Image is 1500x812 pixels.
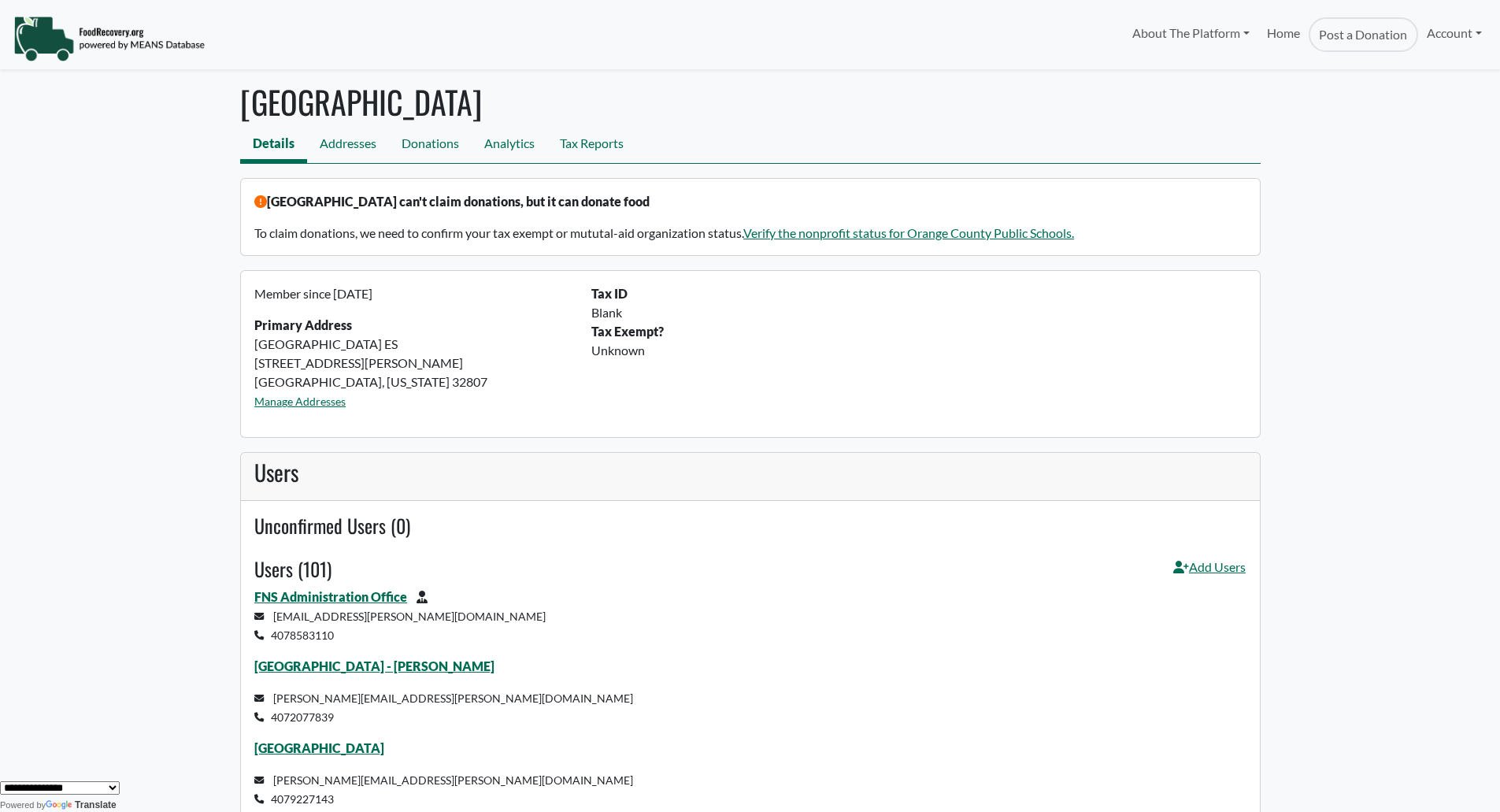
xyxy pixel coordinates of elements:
[254,284,572,303] p: Member since [DATE]
[1418,17,1491,49] a: Account
[46,799,117,810] a: Translate
[254,558,331,580] h4: Users (101)
[254,459,1246,486] h3: Users
[240,83,1261,121] h1: [GEOGRAPHIC_DATA]
[307,128,389,163] a: Addresses
[254,658,494,673] a: [GEOGRAPHIC_DATA] - [PERSON_NAME]
[254,224,1246,243] p: To claim donations, we need to confirm your tax exempt or mututal-aid organization status.
[547,128,636,163] a: Tax Reports
[1309,17,1417,52] a: Post a Donation
[1123,17,1257,49] a: About The Platform
[1258,17,1309,52] a: Home
[582,341,1255,360] div: Unknown
[245,284,582,423] div: [GEOGRAPHIC_DATA] ES [STREET_ADDRESS][PERSON_NAME] [GEOGRAPHIC_DATA], [US_STATE] 32807
[254,514,1246,537] h4: Unconfirmed Users (0)
[46,800,75,811] img: Google Translate
[591,286,628,301] b: Tax ID
[472,128,547,163] a: Analytics
[582,303,1255,322] div: Blank
[591,324,664,339] b: Tax Exempt?
[389,128,472,163] a: Donations
[254,395,346,408] a: Manage Addresses
[254,773,633,806] small: [PERSON_NAME][EMAIL_ADDRESS][PERSON_NAME][DOMAIN_NAME] 4079227143
[13,15,205,62] img: NavigationLogo_FoodRecovery-91c16205cd0af1ed486a0f1a7774a6544ea792ac00100771e7dd3ec7c0e58e41.png
[240,128,307,163] a: Details
[254,691,633,724] small: [PERSON_NAME][EMAIL_ADDRESS][PERSON_NAME][DOMAIN_NAME] 4072077839
[254,192,1246,211] p: [GEOGRAPHIC_DATA] can't claim donations, but it can donate food
[1173,558,1246,588] a: Add Users
[254,610,546,642] small: [EMAIL_ADDRESS][PERSON_NAME][DOMAIN_NAME] 4078583110
[254,317,352,332] strong: Primary Address
[743,225,1074,240] a: Verify the nonprofit status for Orange County Public Schools.
[254,740,384,755] a: [GEOGRAPHIC_DATA]
[254,589,407,604] a: FNS Administration Office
